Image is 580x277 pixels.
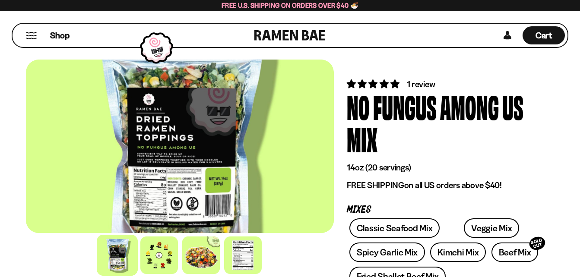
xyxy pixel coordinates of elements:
[50,26,70,44] a: Shop
[349,218,440,238] a: Classic Seafood Mix
[528,235,547,252] div: SOLD OUT
[491,242,539,262] a: Beef MixSOLD OUT
[407,79,435,89] span: 1 review
[25,32,37,39] button: Mobile Menu Trigger
[349,242,425,262] a: Spicy Garlic Mix
[430,242,486,262] a: Kimchi Mix
[502,90,523,123] div: Us
[347,206,541,214] p: Mixes
[347,123,377,155] div: Mix
[50,30,70,41] span: Shop
[347,90,370,123] div: No
[536,30,552,41] span: Cart
[347,79,401,89] span: 5.00 stars
[222,1,358,9] span: Free U.S. Shipping on Orders over $40 🍜
[347,180,541,191] p: on all US orders above $40!
[440,90,499,123] div: Among
[523,24,565,47] a: Cart
[347,180,404,190] strong: FREE SHIPPING
[347,162,541,173] p: 14oz (20 servings)
[373,90,437,123] div: Fungus
[464,218,519,238] a: Veggie Mix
